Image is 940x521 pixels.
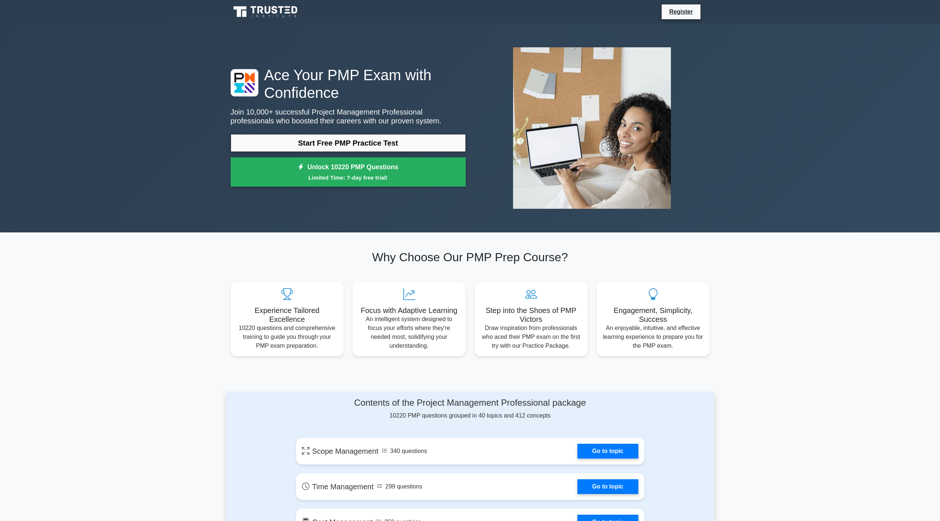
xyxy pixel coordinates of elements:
[665,7,697,16] a: Register
[481,324,582,350] p: Draw inspiration from professionals who aced their PMP exam on the first try with our Practice Pa...
[481,306,582,324] h5: Step into the Shoes of PMP Victors
[603,324,704,350] p: An enjoyable, intuitive, and effective learning experience to prepare you for the PMP exam.
[296,398,644,420] div: 10220 PMP questions grouped in 40 topics and 412 concepts
[577,479,638,494] a: Go to topic
[231,108,466,125] p: Join 10,000+ successful Project Management Professional professionals who boosted their careers w...
[296,398,644,408] h4: Contents of the Project Management Professional package
[603,306,704,324] h5: Engagement, Simplicity, Success
[237,306,338,324] h5: Experience Tailored Excellence
[237,324,338,350] p: 10220 questions and comprehensive training to guide you through your PMP exam preparation.
[359,306,460,315] h5: Focus with Adaptive Learning
[231,157,466,187] a: Unlock 10220 PMP QuestionsLimited Time: 7-day free trial!
[231,250,710,264] h2: Why Choose Our PMP Prep Course?
[577,444,638,459] a: Go to topic
[240,173,457,182] small: Limited Time: 7-day free trial!
[231,134,466,152] a: Start Free PMP Practice Test
[231,66,466,102] h1: Ace Your PMP Exam with Confidence
[359,315,460,350] p: An intelligent system designed to focus your efforts where they're needed most, solidifying your ...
